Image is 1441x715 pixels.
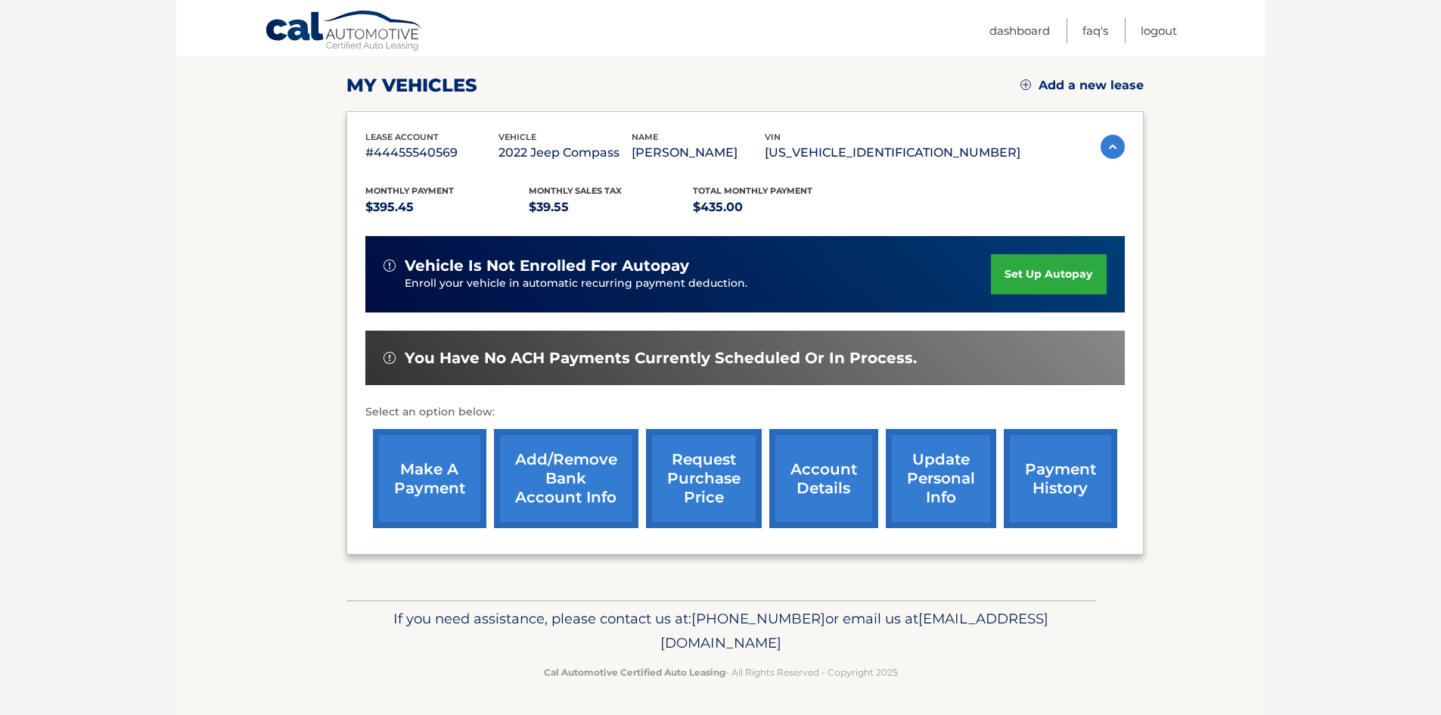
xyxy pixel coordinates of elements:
[365,403,1125,421] p: Select an option below:
[365,197,530,218] p: $395.45
[991,254,1106,294] a: set up autopay
[498,132,536,142] span: vehicle
[660,610,1048,651] span: [EMAIL_ADDRESS][DOMAIN_NAME]
[529,185,622,196] span: Monthly sales Tax
[373,429,486,528] a: make a payment
[691,610,825,627] span: [PHONE_NUMBER]
[989,18,1050,43] a: Dashboard
[632,132,658,142] span: name
[1020,79,1031,90] img: add.svg
[693,185,812,196] span: Total Monthly Payment
[384,260,396,272] img: alert-white.svg
[405,275,992,292] p: Enroll your vehicle in automatic recurring payment deduction.
[1004,429,1117,528] a: payment history
[384,352,396,364] img: alert-white.svg
[1082,18,1108,43] a: FAQ's
[1020,78,1144,93] a: Add a new lease
[646,429,762,528] a: request purchase price
[265,10,424,54] a: Cal Automotive
[765,142,1020,163] p: [US_VEHICLE_IDENTIFICATION_NUMBER]
[765,132,781,142] span: vin
[356,664,1085,680] p: - All Rights Reserved - Copyright 2025
[769,429,878,528] a: account details
[544,667,725,678] strong: Cal Automotive Certified Auto Leasing
[346,74,477,97] h2: my vehicles
[498,142,632,163] p: 2022 Jeep Compass
[529,197,693,218] p: $39.55
[632,142,765,163] p: [PERSON_NAME]
[886,429,996,528] a: update personal info
[365,132,439,142] span: lease account
[356,607,1085,655] p: If you need assistance, please contact us at: or email us at
[494,429,638,528] a: Add/Remove bank account info
[693,197,857,218] p: $435.00
[405,256,689,275] span: vehicle is not enrolled for autopay
[1101,135,1125,159] img: accordion-active.svg
[365,185,454,196] span: Monthly Payment
[365,142,498,163] p: #44455540569
[405,349,917,368] span: You have no ACH payments currently scheduled or in process.
[1141,18,1177,43] a: Logout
